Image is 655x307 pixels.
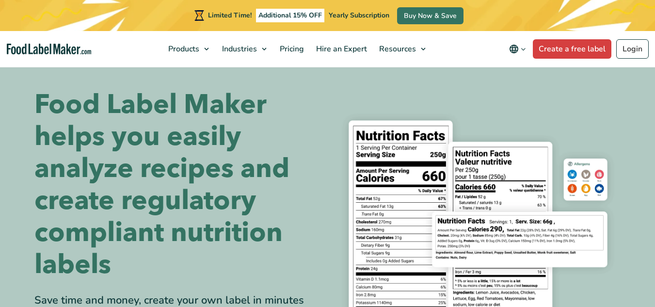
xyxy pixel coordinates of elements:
a: Resources [373,31,431,67]
a: Login [616,39,649,59]
a: Products [162,31,214,67]
a: Food Label Maker homepage [7,44,92,55]
span: Industries [219,44,258,54]
span: Hire an Expert [313,44,368,54]
a: Hire an Expert [310,31,371,67]
a: Industries [216,31,272,67]
a: Create a free label [533,39,611,59]
span: Resources [376,44,417,54]
a: Buy Now & Save [397,7,463,24]
h1: Food Label Maker helps you easily analyze recipes and create regulatory compliant nutrition labels [34,89,320,281]
button: Change language [502,39,533,59]
span: Yearly Subscription [329,11,389,20]
a: Pricing [274,31,308,67]
span: Limited Time! [208,11,252,20]
span: Pricing [277,44,305,54]
span: Additional 15% OFF [256,9,324,22]
span: Products [165,44,200,54]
